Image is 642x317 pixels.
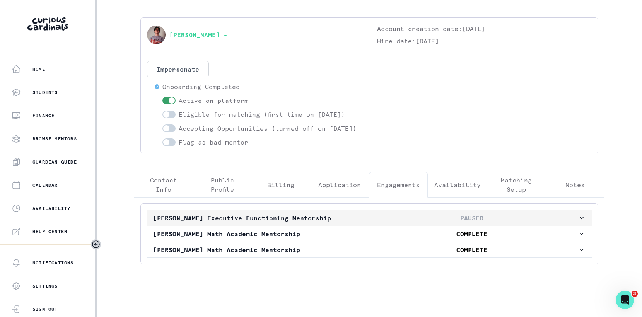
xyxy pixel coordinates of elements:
[179,96,248,105] p: Active on platform
[169,30,227,39] a: [PERSON_NAME] -
[27,17,68,31] img: Curious Cardinals Logo
[32,136,77,142] p: Browse Mentors
[179,124,357,133] p: Accepting Opportunities (turned off on [DATE])
[200,176,245,194] p: Public Profile
[32,205,70,211] p: Availability
[365,213,578,223] p: PAUSED
[32,228,67,235] p: Help Center
[377,24,592,33] p: Account creation date: [DATE]
[162,82,240,91] p: Onboarding Completed
[32,66,45,72] p: Home
[434,180,481,189] p: Availability
[179,138,248,147] p: Flag as bad mentor
[318,180,361,189] p: Application
[153,229,365,239] p: [PERSON_NAME] Math Academic Mentorship
[32,260,74,266] p: Notifications
[91,239,101,249] button: Toggle sidebar
[32,159,77,165] p: Guardian Guide
[32,283,58,289] p: Settings
[147,61,209,77] button: Impersonate
[616,291,634,309] iframe: Intercom live chat
[32,89,58,95] p: Students
[32,112,55,119] p: Finance
[632,291,638,297] span: 3
[32,182,58,188] p: Calendar
[147,226,592,242] button: [PERSON_NAME] Math Academic MentorshipCOMPLETE
[565,180,585,189] p: Notes
[179,110,345,119] p: Eligible for matching (first time on [DATE])
[32,306,58,312] p: Sign Out
[377,180,420,189] p: Engagements
[147,210,592,226] button: [PERSON_NAME] Executive Functioning MentorshipPAUSED
[141,176,186,194] p: Contact Info
[494,176,540,194] p: Matching Setup
[147,242,592,257] button: [PERSON_NAME] Math Academic MentorshipCOMPLETE
[365,245,578,254] p: COMPLETE
[365,229,578,239] p: COMPLETE
[153,213,365,223] p: [PERSON_NAME] Executive Functioning Mentorship
[267,180,294,189] p: Billing
[153,245,365,254] p: [PERSON_NAME] Math Academic Mentorship
[377,36,592,46] p: Hire date: [DATE]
